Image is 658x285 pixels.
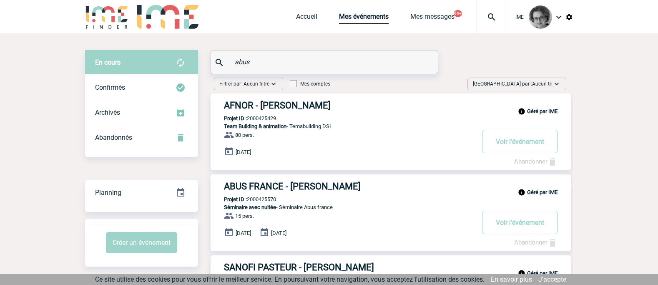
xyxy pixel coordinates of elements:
span: Séminaire avec nuitée [224,204,276,210]
a: Mes messages [410,13,455,24]
div: Retrouvez ici tous les événements que vous avez décidé d'archiver [85,100,198,125]
span: Confirmés [95,83,125,91]
p: 2000425570 [211,196,276,202]
span: [DATE] [236,149,251,155]
a: Planning [85,180,198,204]
input: Rechercher un événement par son nom [233,56,418,68]
b: Projet ID : [224,196,247,202]
img: baseline_expand_more_white_24dp-b.png [553,80,561,88]
b: Géré par IME [527,108,558,114]
label: Mes comptes [290,81,330,87]
a: AFNOR - [PERSON_NAME] [211,100,571,111]
span: Aucun filtre [244,81,269,87]
b: Projet ID : [224,115,247,121]
img: info_black_24dp.svg [518,108,525,115]
button: 99+ [454,10,462,17]
img: 101028-0.jpg [529,5,552,29]
a: Abandonner [514,239,558,246]
img: baseline_expand_more_white_24dp-b.png [269,80,278,88]
h3: ABUS FRANCE - [PERSON_NAME] [224,181,474,192]
a: SANOFI PASTEUR - [PERSON_NAME] [211,262,571,272]
button: Créer un événement [106,232,177,253]
span: En cours [95,58,121,66]
button: Voir l'événement [482,211,558,234]
p: 2000425429 [211,115,276,121]
h3: AFNOR - [PERSON_NAME] [224,100,474,111]
div: Retrouvez ici tous vos événements annulés [85,125,198,150]
img: info_black_24dp.svg [518,270,525,277]
span: Planning [95,189,121,197]
b: Géré par IME [527,189,558,195]
p: - Séminaire Abus france [211,204,474,210]
a: En savoir plus [491,275,532,283]
p: - Temabuilding DSI [211,123,474,129]
h3: SANOFI PASTEUR - [PERSON_NAME] [224,262,474,272]
a: Mes événements [339,13,389,24]
b: Géré par IME [527,270,558,276]
img: info_black_24dp.svg [518,189,525,196]
span: Aucun tri [532,81,553,87]
span: [GEOGRAPHIC_DATA] par : [473,80,553,88]
span: [DATE] [271,230,286,236]
span: [DATE] [236,230,251,236]
a: Abandonner [514,158,558,165]
span: IME [515,14,524,20]
a: ABUS FRANCE - [PERSON_NAME] [211,181,571,192]
div: Retrouvez ici tous vos événements organisés par date et état d'avancement [85,180,198,205]
img: IME-Finder [85,5,128,29]
div: Retrouvez ici tous vos évènements avant confirmation [85,50,198,75]
a: Accueil [296,13,317,24]
span: Filtrer par : [219,80,269,88]
button: Voir l'événement [482,130,558,153]
span: Abandonnés [95,134,132,141]
span: 15 pers. [235,213,254,219]
a: J'accepte [538,275,566,283]
span: Team Building & animation [224,123,286,129]
span: Ce site utilise des cookies pour vous offrir le meilleur service. En poursuivant votre navigation... [95,275,485,283]
span: 80 pers. [235,132,254,138]
span: Archivés [95,108,120,116]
